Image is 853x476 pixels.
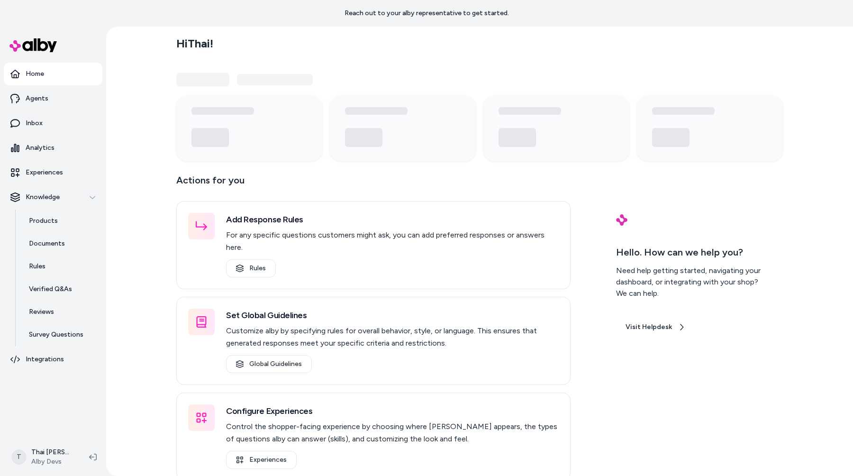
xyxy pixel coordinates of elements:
p: Documents [29,239,65,248]
p: Reach out to your alby representative to get started. [345,9,509,18]
p: Reviews [29,307,54,317]
p: Knowledge [26,192,60,202]
a: Visit Helpdesk [616,319,695,336]
h3: Add Response Rules [226,213,559,226]
p: Survey Questions [29,330,83,339]
p: Home [26,69,44,79]
img: alby Logo [9,38,57,52]
button: Knowledge [4,186,102,209]
h3: Configure Experiences [226,404,559,418]
p: Inbox [26,119,43,128]
a: Experiences [226,451,297,469]
a: Home [4,63,102,85]
a: Survey Questions [19,323,102,346]
p: For any specific questions customers might ask, you can add preferred responses or answers here. [226,229,559,254]
p: Rules [29,262,45,271]
p: Verified Q&As [29,284,72,294]
span: Alby Devs [31,457,74,467]
a: Verified Q&As [19,278,102,301]
p: Experiences [26,168,63,177]
p: Integrations [26,355,64,364]
button: TThai [PERSON_NAME]Alby Devs [6,442,82,472]
a: Experiences [4,161,102,184]
p: Actions for you [176,173,571,195]
h3: Set Global Guidelines [226,309,559,322]
a: Rules [226,259,276,277]
a: Analytics [4,137,102,159]
a: Integrations [4,348,102,371]
p: Analytics [26,143,54,153]
a: Agents [4,87,102,110]
a: Rules [19,255,102,278]
p: Control the shopper-facing experience by choosing where [PERSON_NAME] appears, the types of quest... [226,421,559,445]
a: Products [19,210,102,232]
p: Thai [PERSON_NAME] [31,448,74,457]
h2: Hi Thai ! [176,37,213,51]
p: Products [29,216,58,226]
p: Customize alby by specifying rules for overall behavior, style, or language. This ensures that ge... [226,325,559,349]
img: alby Logo [616,214,627,226]
a: Global Guidelines [226,355,312,373]
span: T [11,449,27,465]
a: Reviews [19,301,102,323]
a: Inbox [4,112,102,135]
a: Documents [19,232,102,255]
div: Need help getting started, navigating your dashboard, or integrating with your shop? We can help. [616,265,768,299]
p: Agents [26,94,48,103]
p: Hello. How can we help you? [616,245,768,259]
